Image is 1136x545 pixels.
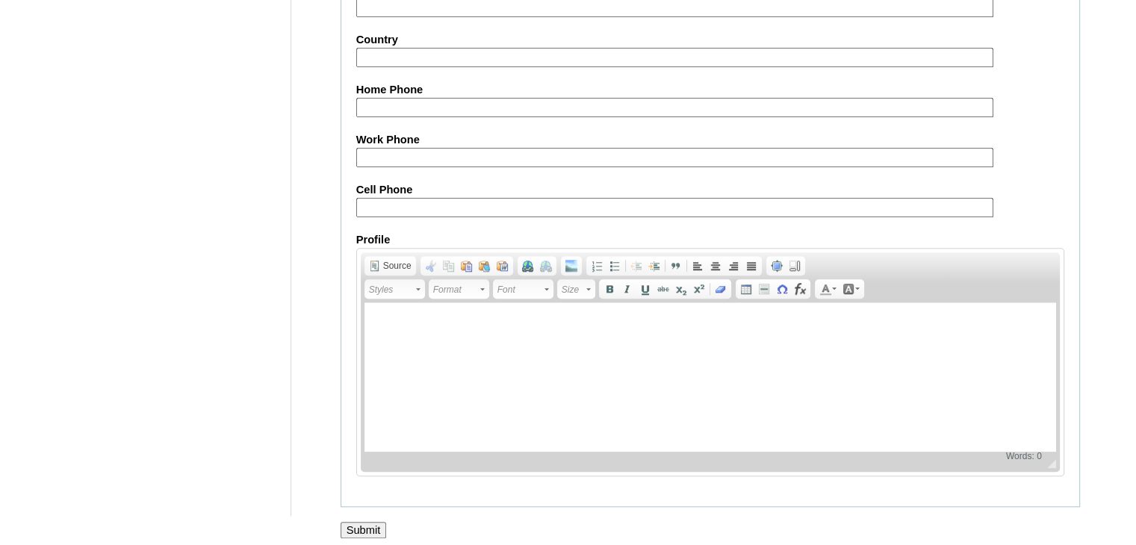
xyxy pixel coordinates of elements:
a: Italic [618,281,636,297]
a: Link [519,258,537,274]
iframe: Rich Text Editor, AboutMe [364,302,1056,452]
a: Font [493,279,553,299]
span: Size [562,281,584,299]
a: Show Blocks [786,258,804,274]
span: Drag to resize [1038,459,1056,468]
a: Justify [742,258,760,274]
a: Remove Format [712,281,730,297]
a: Increase Indent [645,258,663,274]
a: Paste as plain text [476,258,494,274]
a: Align Left [689,258,707,274]
a: Size [557,279,595,299]
a: Decrease Indent [627,258,645,274]
a: Align Right [724,258,742,274]
a: Superscript [690,281,708,297]
a: Insert Horizontal Line [755,281,773,297]
a: Insert Equation [791,281,809,297]
a: Insert/Remove Numbered List [588,258,606,274]
input: Submit [341,522,387,538]
label: Cell Phone [356,182,1064,198]
span: Format [433,281,478,299]
div: Statistics [1003,450,1045,461]
a: Block Quote [667,258,685,274]
span: Font [497,281,542,299]
a: Background Colour [839,281,863,297]
a: Bold [600,281,618,297]
span: Words: 0 [1003,450,1045,461]
span: Source [381,260,412,272]
a: Insert Special Character [773,281,791,297]
label: Home Phone [356,82,1064,98]
a: Insert/Remove Bulleted List [606,258,624,274]
a: Styles [364,279,425,299]
a: Paste [458,258,476,274]
a: Text Colour [816,281,839,297]
a: Centre [707,258,724,274]
a: Cut [422,258,440,274]
a: Copy [440,258,458,274]
a: Unlink [537,258,555,274]
a: Strike Through [654,281,672,297]
a: Subscript [672,281,690,297]
a: Underline [636,281,654,297]
span: Styles [369,281,414,299]
a: Table [737,281,755,297]
a: Paste from Word [494,258,512,274]
a: Add Image [562,258,580,274]
a: Format [429,279,489,299]
label: Profile [356,232,1064,248]
a: Source [366,258,415,274]
a: Maximise [768,258,786,274]
label: Work Phone [356,132,1064,148]
label: Country [356,32,1064,48]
